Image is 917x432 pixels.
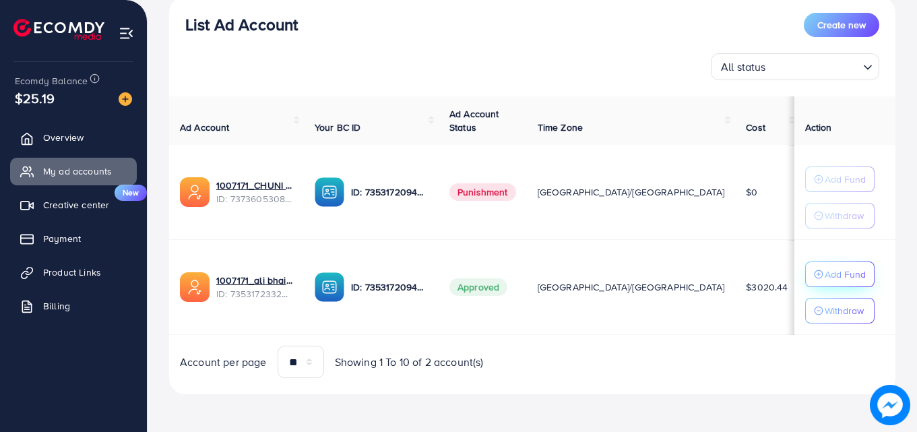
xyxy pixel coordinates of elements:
p: ID: 7353172094433247233 [351,184,428,200]
span: Approved [449,278,507,296]
button: Withdraw [805,298,875,323]
span: Your BC ID [315,121,361,134]
span: Action [805,121,832,134]
span: Time Zone [538,121,583,134]
p: ID: 7353172094433247233 [351,279,428,295]
span: $25.19 [15,88,55,108]
p: Withdraw [825,303,864,319]
div: <span class='underline'>1007171_CHUNI CHUTIYA AD ACC_1716801286209</span></br>7373605308482207761 [216,179,293,206]
img: ic-ads-acc.e4c84228.svg [180,272,210,302]
span: Product Links [43,266,101,279]
span: $3020.44 [746,280,788,294]
span: $0 [746,185,757,199]
span: Punishment [449,183,516,201]
button: Add Fund [805,166,875,192]
span: Payment [43,232,81,245]
a: Overview [10,124,137,151]
a: Payment [10,225,137,252]
div: <span class='underline'>1007171_ali bhai 212_1712043871986</span></br>7353172332338298896 [216,274,293,301]
button: Withdraw [805,203,875,228]
p: Add Fund [825,171,866,187]
span: Cost [746,121,765,134]
img: image [119,92,132,106]
span: Create new [817,18,866,32]
img: ic-ads-acc.e4c84228.svg [180,177,210,207]
span: Ad Account [180,121,230,134]
span: My ad accounts [43,164,112,178]
span: All status [718,57,769,77]
img: logo [13,19,104,40]
span: ID: 7373605308482207761 [216,192,293,206]
span: ID: 7353172332338298896 [216,287,293,301]
span: Account per page [180,354,267,370]
p: Add Fund [825,266,866,282]
p: Withdraw [825,208,864,224]
span: Billing [43,299,70,313]
button: Add Fund [805,261,875,287]
a: 1007171_CHUNI CHUTIYA AD ACC_1716801286209 [216,179,293,192]
a: 1007171_ali bhai 212_1712043871986 [216,274,293,287]
span: Ecomdy Balance [15,74,88,88]
span: Showing 1 To 10 of 2 account(s) [335,354,484,370]
img: menu [119,26,134,41]
a: Product Links [10,259,137,286]
span: Creative center [43,198,109,212]
img: ic-ba-acc.ded83a64.svg [315,177,344,207]
img: image [870,385,910,425]
button: Create new [804,13,879,37]
span: New [115,185,147,201]
input: Search for option [770,55,858,77]
div: Search for option [711,53,879,80]
a: Billing [10,292,137,319]
img: ic-ba-acc.ded83a64.svg [315,272,344,302]
a: Creative centerNew [10,191,137,218]
span: Overview [43,131,84,144]
h3: List Ad Account [185,15,298,34]
span: [GEOGRAPHIC_DATA]/[GEOGRAPHIC_DATA] [538,185,725,199]
span: [GEOGRAPHIC_DATA]/[GEOGRAPHIC_DATA] [538,280,725,294]
a: My ad accounts [10,158,137,185]
span: Ad Account Status [449,107,499,134]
